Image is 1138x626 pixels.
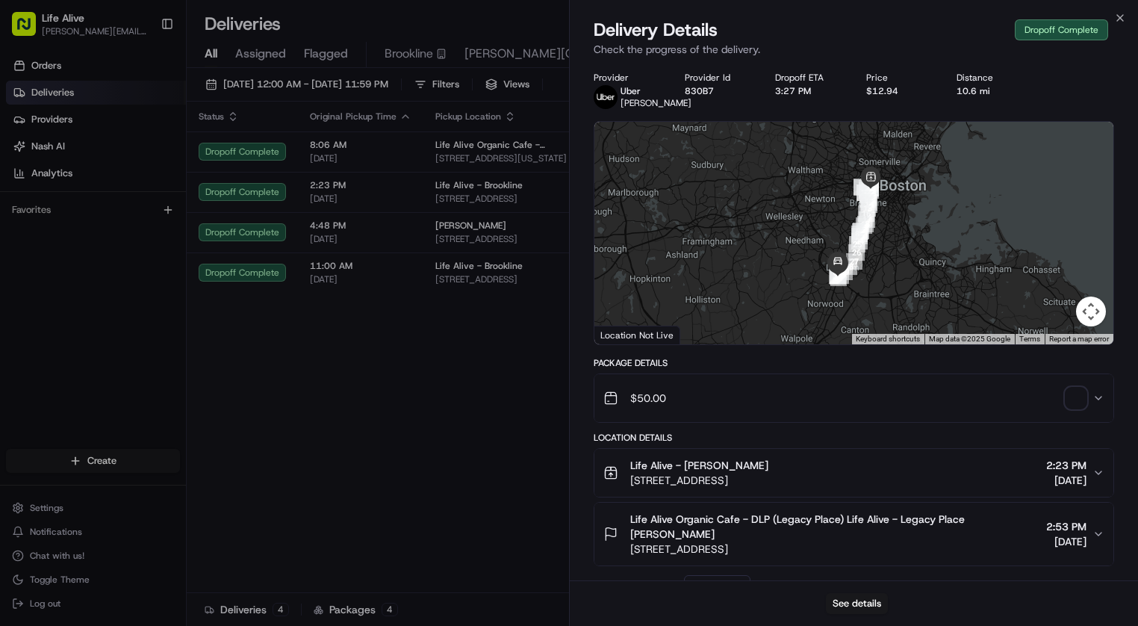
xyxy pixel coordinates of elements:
[621,85,641,97] span: Uber
[856,185,873,201] div: 10
[853,179,870,195] div: 1
[929,335,1010,343] span: Map data ©2025 Google
[15,217,39,241] img: Klarizel Pensader
[594,326,680,344] div: Location Not Live
[594,18,718,42] span: Delivery Details
[621,97,691,109] span: [PERSON_NAME]
[861,194,877,211] div: 13
[30,273,42,285] img: 1736555255976-a54dd68f-1ca7-489b-9aae-adbdc363a1c4
[15,335,27,347] div: 📗
[866,85,933,97] div: $12.94
[862,182,879,199] div: 7
[846,253,862,270] div: 27
[856,334,920,344] button: Keyboard shortcuts
[775,85,842,97] div: 3:27 PM
[830,270,847,286] div: 31
[1076,297,1106,326] button: Map camera controls
[126,335,138,347] div: 💻
[1046,473,1086,488] span: [DATE]
[31,143,58,170] img: 1724597045416-56b7ee45-8013-43a0-a6f9-03cb97ddad50
[254,147,272,165] button: Start new chat
[149,371,181,382] span: Pylon
[1019,335,1040,343] a: Terms
[141,334,240,349] span: API Documentation
[594,503,1113,565] button: Life Alive Organic Cafe - DLP (Legacy Place) Life Alive - Legacy Place [PERSON_NAME][STREET_ADDRE...
[201,272,206,284] span: •
[594,432,1114,444] div: Location Details
[594,449,1113,497] button: Life Alive - [PERSON_NAME][STREET_ADDRESS]2:23 PM[DATE]
[39,96,246,112] input: Clear
[46,272,198,284] span: [PERSON_NAME] [PERSON_NAME]
[826,593,888,614] button: See details
[630,542,1040,557] span: [STREET_ADDRESS]
[853,223,869,239] div: 21
[851,228,868,244] div: 23
[594,374,1113,422] button: $50.00
[630,473,768,488] span: [STREET_ADDRESS]
[30,334,114,349] span: Knowledge Base
[598,325,647,344] img: Google
[1046,458,1086,473] span: 2:23 PM
[594,357,1114,369] div: Package Details
[841,258,857,275] div: 28
[859,191,876,208] div: 12
[15,60,272,84] p: Welcome 👋
[105,370,181,382] a: Powered byPylon
[15,194,96,206] div: Past conversations
[859,180,875,196] div: 3
[46,232,123,244] span: Klarizel Pensader
[857,216,874,232] div: 18
[1046,534,1086,549] span: [DATE]
[67,143,245,158] div: Start new chat
[594,72,661,84] div: Provider
[957,72,1024,84] div: Distance
[851,233,868,250] div: 24
[685,72,752,84] div: Provider Id
[848,244,865,261] div: 26
[231,191,272,209] button: See all
[630,458,768,473] span: Life Alive - [PERSON_NAME]
[861,196,877,213] div: 14
[853,179,870,196] div: 2
[120,328,246,355] a: 💻API Documentation
[851,226,868,242] div: 22
[856,217,872,234] div: 19
[1046,519,1086,534] span: 2:53 PM
[859,211,875,228] div: 17
[852,223,868,240] div: 20
[67,158,205,170] div: We're available if you need us!
[775,72,842,84] div: Dropoff ETA
[594,578,675,590] div: Delivery Activity
[15,143,42,170] img: 1736555255976-a54dd68f-1ca7-489b-9aae-adbdc363a1c4
[209,272,240,284] span: [DATE]
[630,512,1040,542] span: Life Alive Organic Cafe - DLP (Legacy Place) Life Alive - Legacy Place [PERSON_NAME]
[630,391,666,406] span: $50.00
[849,236,865,252] div: 25
[866,72,933,84] div: Price
[1049,335,1109,343] a: Report a map error
[134,232,165,244] span: [DATE]
[15,15,45,45] img: Nash
[9,328,120,355] a: 📗Knowledge Base
[598,325,647,344] a: Open this area in Google Maps (opens a new window)
[685,85,714,97] button: 830B7
[859,182,875,199] div: 8
[594,42,1114,57] p: Check the progress of the delivery.
[126,232,131,244] span: •
[859,200,876,217] div: 15
[594,85,618,109] img: uber-new-logo.jpeg
[15,258,39,282] img: Joana Marie Avellanoza
[684,575,750,593] button: Add Event
[30,232,42,244] img: 1736555255976-a54dd68f-1ca7-489b-9aae-adbdc363a1c4
[957,85,1024,97] div: 10.6 mi
[858,205,874,222] div: 16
